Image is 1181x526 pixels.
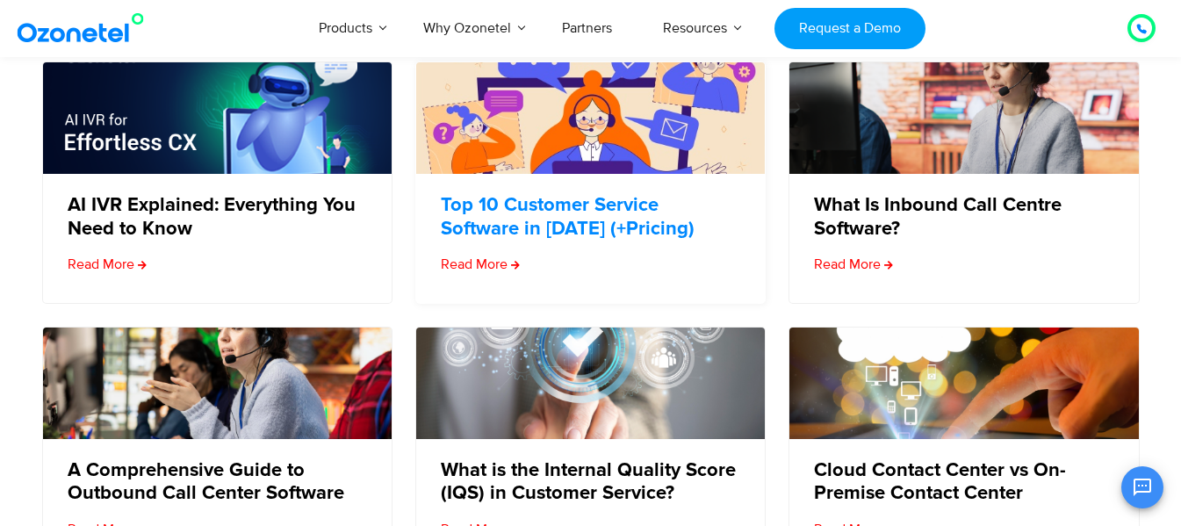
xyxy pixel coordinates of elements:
a: Read more about What Is Inbound Call Centre Software? [814,254,893,275]
a: What is the Internal Quality Score (IQS) in Customer Service? [441,459,738,506]
a: AI IVR Explained: Everything You Need to Know [68,194,365,241]
a: Read more about Top 10 Customer Service Software in 2025 (+Pricing) [441,254,520,275]
a: Request a Demo [774,8,925,49]
a: Read more about AI IVR Explained: Everything You Need to Know [68,254,147,275]
a: A Comprehensive Guide to Outbound Call Center Software [68,459,365,506]
button: Open chat [1121,466,1163,508]
a: What Is Inbound Call Centre Software? [814,194,1112,241]
a: Cloud Contact Center vs On-Premise Contact Center [814,459,1112,506]
a: Top 10 Customer Service Software in [DATE] (+Pricing) [441,194,738,241]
